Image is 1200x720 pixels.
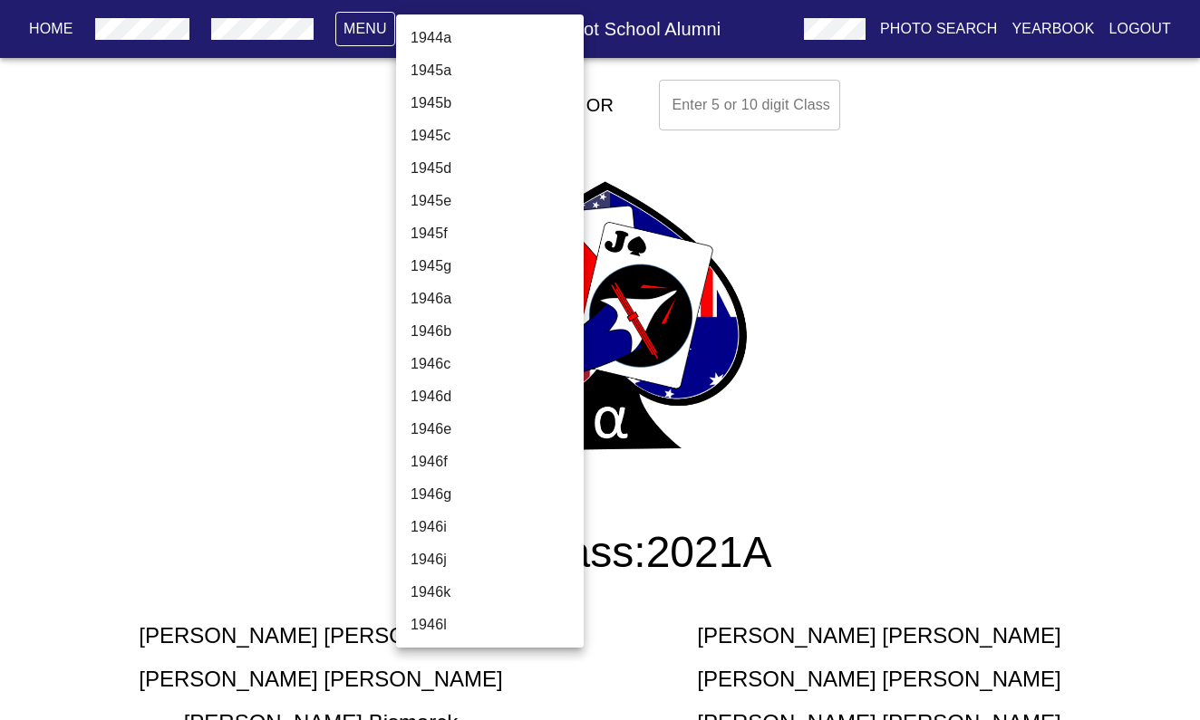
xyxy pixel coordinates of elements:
[396,54,584,87] li: 1945a
[396,511,584,543] li: 1946i
[396,250,584,283] li: 1945g
[396,413,584,446] li: 1946e
[396,315,584,348] li: 1946b
[396,22,584,54] li: 1944a
[396,543,584,576] li: 1946j
[396,217,584,250] li: 1945f
[396,283,584,315] li: 1946a
[396,185,584,217] li: 1945e
[396,609,584,641] li: 1946l
[396,641,584,674] li: 1947a
[396,87,584,120] li: 1945b
[396,348,584,380] li: 1946c
[396,152,584,185] li: 1945d
[396,478,584,511] li: 1946g
[396,120,584,152] li: 1945c
[396,380,584,413] li: 1946d
[396,576,584,609] li: 1946k
[396,446,584,478] li: 1946f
